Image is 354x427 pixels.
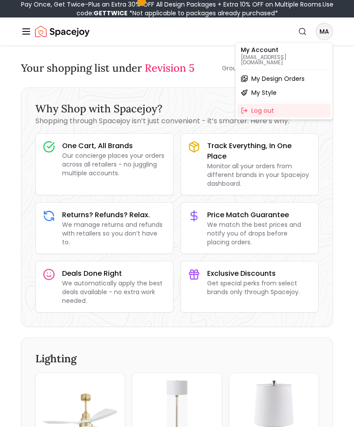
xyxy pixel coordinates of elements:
span: My Style [251,88,277,97]
div: Log out [237,104,331,118]
p: My Account [241,47,327,53]
a: My Style [237,86,331,100]
span: My Design Orders [251,74,305,83]
a: My Design Orders [237,72,331,86]
p: [EMAIL_ADDRESS][DOMAIN_NAME] [241,55,327,65]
